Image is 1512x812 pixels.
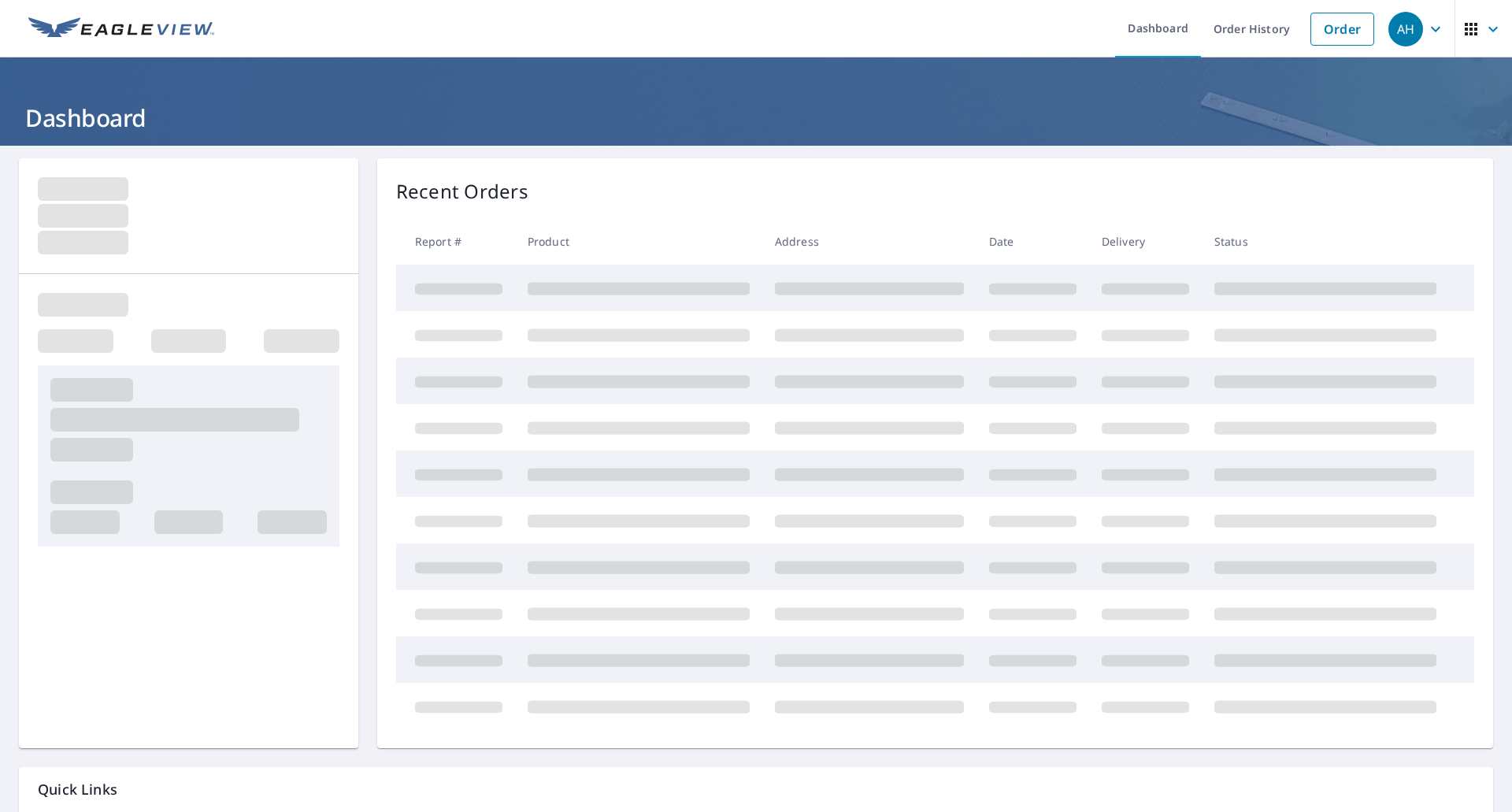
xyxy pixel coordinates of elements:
img: EV Logo [28,17,214,41]
div: AH [1388,12,1423,46]
th: Status [1202,218,1449,265]
th: Product [515,218,762,265]
th: Address [762,218,976,265]
th: Delivery [1089,218,1202,265]
th: Date [976,218,1089,265]
th: Report # [396,218,515,265]
p: Quick Links [38,780,1474,799]
p: Recent Orders [396,177,528,206]
h1: Dashboard [19,102,1493,134]
a: Order [1310,13,1374,46]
